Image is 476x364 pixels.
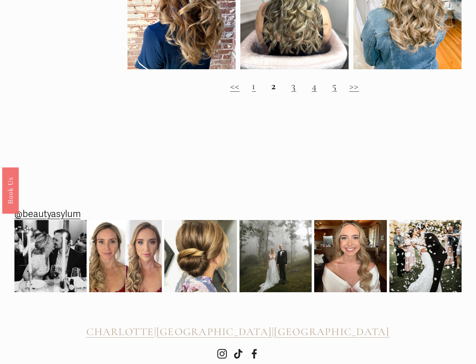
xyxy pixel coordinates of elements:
[349,79,359,92] a: >>
[249,349,259,359] a: Facebook
[89,220,162,293] img: It&rsquo;s been a while since we&rsquo;ve shared a before and after! Subtle makeup &amp; romantic...
[217,349,227,359] a: Instagram
[312,79,317,92] a: 4
[389,211,462,302] img: 2020 didn&rsquo;t stop this wedding celebration! 🎊😍🎉 @beautyasylum_atlanta #beautyasylum @bridal_...
[2,167,19,213] a: Book Us
[272,325,274,338] span: |
[332,79,337,92] a: 5
[86,326,154,338] a: CHARLOTTE
[230,79,240,92] a: <<
[239,220,312,293] img: Picture perfect 💫 @beautyasylum_charlotte @apryl_naylor_makeup #beautyasylum_apryl @uptownfunkyou...
[233,349,243,359] a: TikTok
[314,220,387,293] img: Going into the wedding weekend with some bridal inspo for ya! 💫 @beautyasylum_charlotte #beautyas...
[164,213,237,299] img: So much pretty from this weekend! Here&rsquo;s one from @beautyasylum_charlotte #beautyasylum @up...
[252,79,256,92] a: 1
[274,326,389,338] a: [GEOGRAPHIC_DATA]
[271,79,276,92] strong: 2
[156,326,272,338] a: [GEOGRAPHIC_DATA]
[291,79,296,92] a: 3
[14,220,87,293] img: Rehearsal dinner vibes from Raleigh, NC. We added a subtle braid at the top before we created her...
[274,325,389,338] span: [GEOGRAPHIC_DATA]
[86,325,154,338] span: CHARLOTTE
[14,206,81,223] a: @beautyasylum
[154,325,156,338] span: |
[156,325,272,338] span: [GEOGRAPHIC_DATA]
